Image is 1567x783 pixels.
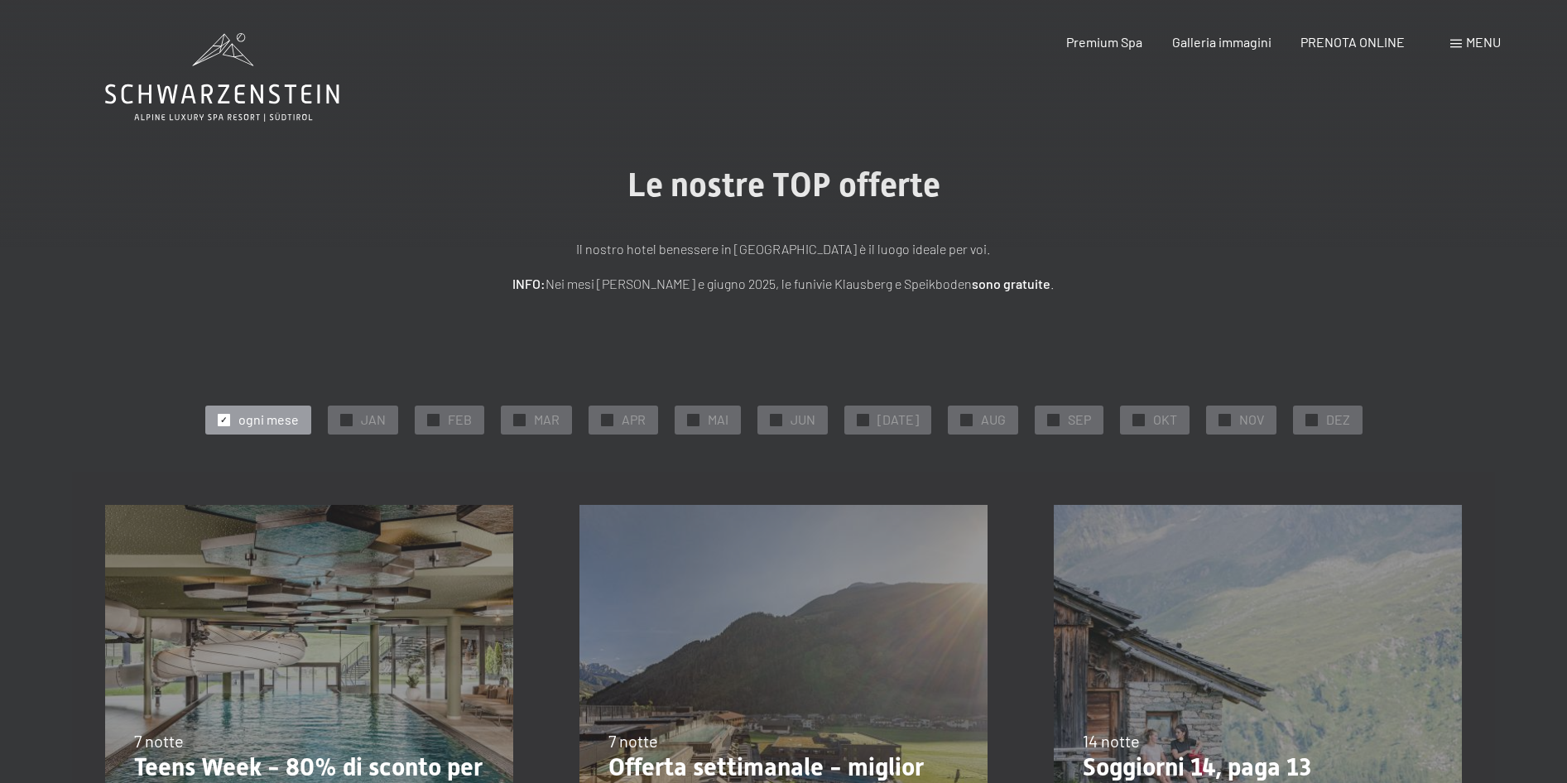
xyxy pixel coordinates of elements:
[622,411,646,429] span: APR
[877,411,919,429] span: [DATE]
[1068,411,1091,429] span: SEP
[534,411,560,429] span: MAR
[963,414,969,425] span: ✓
[603,414,610,425] span: ✓
[1308,414,1315,425] span: ✓
[370,273,1198,295] p: Nei mesi [PERSON_NAME] e giugno 2025, le funivie Klausberg e Speikboden .
[512,276,546,291] strong: INFO:
[981,411,1006,429] span: AUG
[972,276,1050,291] strong: sono gratuite
[791,411,815,429] span: JUN
[708,411,728,429] span: MAI
[1050,414,1056,425] span: ✓
[608,731,658,751] span: 7 notte
[859,414,866,425] span: ✓
[1153,411,1177,429] span: OKT
[690,414,696,425] span: ✓
[430,414,436,425] span: ✓
[1300,34,1405,50] a: PRENOTA ONLINE
[1326,411,1350,429] span: DEZ
[448,411,472,429] span: FEB
[1135,414,1142,425] span: ✓
[134,731,184,751] span: 7 notte
[1066,34,1142,50] a: Premium Spa
[772,414,779,425] span: ✓
[220,414,227,425] span: ✓
[361,411,386,429] span: JAN
[1221,414,1228,425] span: ✓
[1239,411,1264,429] span: NOV
[1466,34,1501,50] span: Menu
[238,411,299,429] span: ogni mese
[516,414,522,425] span: ✓
[627,166,940,204] span: Le nostre TOP offerte
[343,414,349,425] span: ✓
[1172,34,1271,50] a: Galleria immagini
[1083,731,1140,751] span: 14 notte
[1083,752,1433,782] p: Soggiorni 14, paga 13
[370,238,1198,260] p: Il nostro hotel benessere in [GEOGRAPHIC_DATA] è il luogo ideale per voi.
